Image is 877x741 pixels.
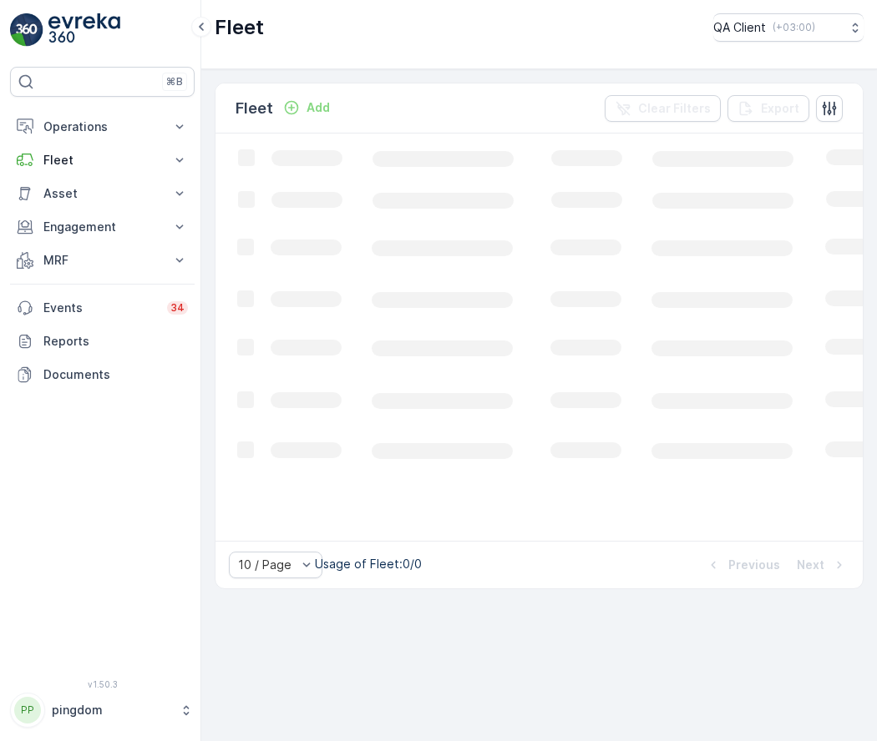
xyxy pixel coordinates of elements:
[797,557,824,573] p: Next
[10,244,195,277] button: MRF
[713,13,864,42] button: QA Client(+03:00)
[166,75,183,88] p: ⌘B
[727,95,809,122] button: Export
[713,19,766,36] p: QA Client
[638,100,711,117] p: Clear Filters
[728,557,780,573] p: Previous
[43,185,161,202] p: Asset
[10,693,195,728] button: PPpingdom
[43,219,161,235] p: Engagement
[276,98,337,118] button: Add
[10,177,195,210] button: Asset
[14,697,41,723] div: PP
[43,252,161,269] p: MRF
[170,301,185,315] p: 34
[43,152,161,169] p: Fleet
[43,366,188,383] p: Documents
[761,100,799,117] p: Export
[10,358,195,391] a: Documents
[43,333,188,350] p: Reports
[10,325,195,358] a: Reports
[48,13,120,47] img: logo_light-DOdMpM7g.png
[315,556,422,572] p: Usage of Fleet : 0/0
[215,14,264,41] p: Fleet
[10,291,195,325] a: Events34
[703,555,782,575] button: Previous
[236,97,273,120] p: Fleet
[10,110,195,144] button: Operations
[43,118,161,135] p: Operations
[605,95,721,122] button: Clear Filters
[307,99,330,116] p: Add
[795,555,849,575] button: Next
[10,13,43,47] img: logo
[10,679,195,689] span: v 1.50.3
[52,702,171,718] p: pingdom
[10,144,195,177] button: Fleet
[43,300,157,316] p: Events
[773,21,815,34] p: ( +03:00 )
[10,210,195,244] button: Engagement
